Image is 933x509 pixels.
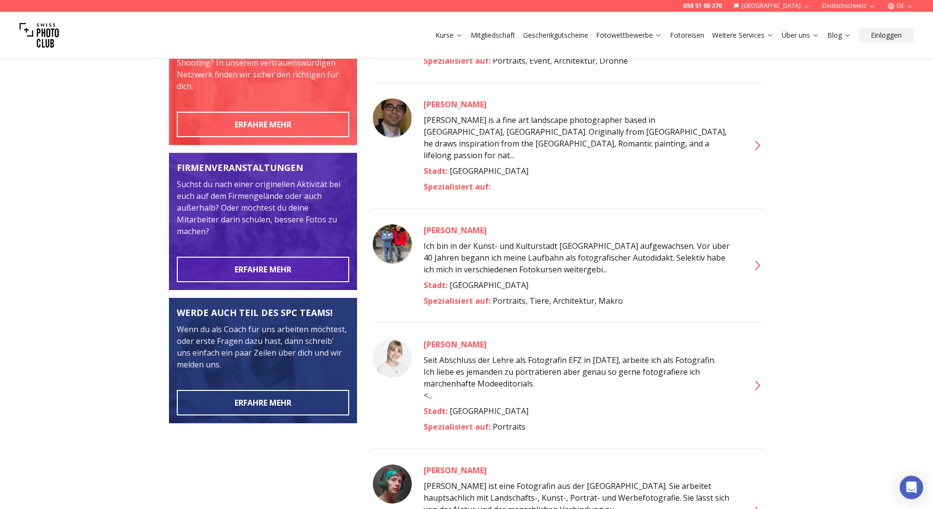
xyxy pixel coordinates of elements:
[424,55,493,66] span: Spezialisiert auf :
[827,30,851,40] a: Blog
[373,464,412,504] img: Anna Korbut
[177,161,349,174] div: FIRMENVERANSTALTUNGEN
[424,464,737,476] a: [PERSON_NAME]
[177,112,349,137] button: ERFAHRE MEHR
[424,366,737,389] p: Ich liebe es jemanden zu porträtieren aber genau so gerne fotografiere ich märchenhafte Modeedito...
[670,30,704,40] a: Fotoreisen
[596,30,662,40] a: Fotowettbewerbe
[435,30,463,40] a: Kurse
[431,28,467,42] button: Kurse
[592,28,666,42] button: Fotowettbewerbe
[424,241,730,275] span: Ich bin in der Kunst- und Kulturstadt [GEOGRAPHIC_DATA] aufgewachsen. Vor über 40 Jahren begann i...
[424,166,450,176] span: Stadt :
[177,390,349,415] button: ERFAHRE MEHR
[373,224,412,264] img: Andreas Masche
[169,153,357,290] img: Meet the team
[859,28,913,42] button: Einloggen
[424,55,737,67] div: Portraits, Event, Architektur, Drohne
[523,30,588,40] a: Geschenkgutscheine
[471,30,515,40] a: Mitgliedschaft
[424,421,737,433] div: Portraits
[424,295,737,307] div: Portraits, Tiere, Architektur, Makro
[467,28,519,42] button: Mitgliedschaft
[424,98,737,110] a: [PERSON_NAME]
[782,30,819,40] a: Über uns
[373,98,412,138] img: Andrea Sanchini
[20,16,59,55] img: Swiss photo club
[424,165,737,177] div: [GEOGRAPHIC_DATA]
[424,115,727,161] span: [PERSON_NAME] is a fine art landscape photographer based in [GEOGRAPHIC_DATA], [GEOGRAPHIC_DATA]....
[424,421,493,432] span: Spezialisiert auf :
[424,354,737,366] p: Seit Abschluss der Lehre als Fotografin EFZ in [DATE], arbeite ich als Fotografin.
[177,324,347,370] span: Wenn du als Coach für uns arbeiten möchtest, oder erste Fragen dazu hast, dann schreib' uns einfa...
[424,339,737,350] a: [PERSON_NAME]
[666,28,708,42] button: Fotoreisen
[424,224,737,236] a: [PERSON_NAME]
[169,153,357,290] a: Meet the teamFIRMENVERANSTALTUNGENSuchst du nach einer originellen Aktivität bei euch auf dem Fir...
[424,279,737,291] div: [GEOGRAPHIC_DATA]
[424,181,491,192] span: Spezialisiert auf :
[169,298,357,423] a: Meet the teamWERDE AUCH TEIL DES SPC TEAMS!Wenn du als Coach für uns arbeiten möchtest, oder erst...
[373,339,412,378] img: Anja Wurm
[683,2,722,10] a: 058 51 00 270
[177,257,349,282] button: ERFAHRE MEHR
[778,28,823,42] button: Über uns
[424,295,493,306] span: Spezialisiert auf :
[424,280,450,291] span: Stadt :
[712,30,774,40] a: Weitere Services
[823,28,855,42] button: Blog
[900,476,923,499] div: Open Intercom Messenger
[424,405,737,417] div: [GEOGRAPHIC_DATA]
[424,354,737,401] span: <...
[519,28,592,42] button: Geschenkgutscheine
[169,298,357,423] img: Meet the team
[424,406,450,416] span: Stadt :
[177,306,349,319] div: WERDE AUCH TEIL DES SPC TEAMS!
[708,28,778,42] button: Weitere Services
[177,179,340,237] span: Suchst du nach einer originellen Aktivität bei euch auf dem Firmengelände oder auch außerhalb? Od...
